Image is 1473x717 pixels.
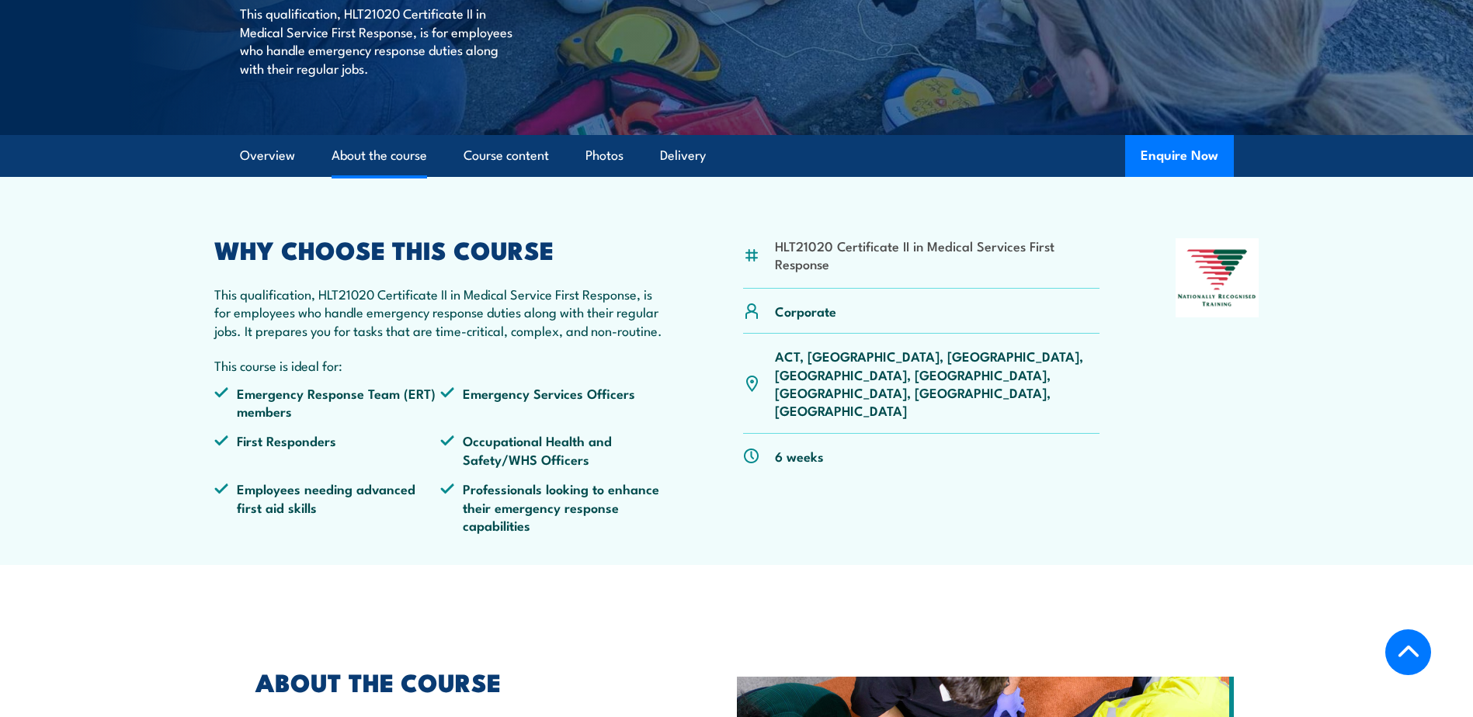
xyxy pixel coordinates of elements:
[440,431,667,468] li: Occupational Health and Safety/WHS Officers
[214,238,668,260] h2: WHY CHOOSE THIS COURSE
[1176,238,1259,317] img: Nationally Recognised Training logo.
[440,384,667,421] li: Emergency Services Officers
[775,237,1100,273] li: HLT21020 Certificate II in Medical Services First Response
[255,670,665,692] h2: ABOUT THE COURSE
[585,135,624,176] a: Photos
[775,347,1100,420] p: ACT, [GEOGRAPHIC_DATA], [GEOGRAPHIC_DATA], [GEOGRAPHIC_DATA], [GEOGRAPHIC_DATA], [GEOGRAPHIC_DATA...
[1125,135,1234,177] button: Enquire Now
[332,135,427,176] a: About the course
[214,285,668,339] p: This qualification, HLT21020 Certificate II in Medical Service First Response, is for employees w...
[440,480,667,534] li: Professionals looking to enhance their emergency response capabilities
[660,135,706,176] a: Delivery
[214,431,441,468] li: First Responders
[214,480,441,534] li: Employees needing advanced first aid skills
[240,135,295,176] a: Overview
[775,447,824,465] p: 6 weeks
[464,135,549,176] a: Course content
[240,4,523,77] p: This qualification, HLT21020 Certificate II in Medical Service First Response, is for employees w...
[214,356,668,374] p: This course is ideal for:
[214,384,441,421] li: Emergency Response Team (ERT) members
[775,302,836,320] p: Corporate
